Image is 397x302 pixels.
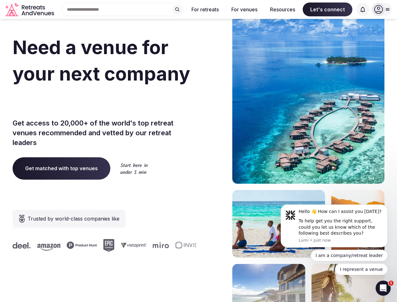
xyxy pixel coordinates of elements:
a: Visit the homepage [5,3,55,17]
a: Get matched with top venues [13,157,110,179]
img: Start here in under 5 min [120,163,148,174]
button: For venues [226,3,262,16]
p: Get access to 20,000+ of the world's top retreat venues recommended and vetted by our retreat lea... [13,118,196,147]
svg: Vistaprint company logo [117,243,143,248]
button: Resources [265,3,300,16]
span: Trusted by world-class companies like [28,215,119,222]
span: Let's connect [303,3,352,16]
button: For retreats [186,3,224,16]
svg: Retreats and Venues company logo [5,3,55,17]
iframe: Intercom live chat [376,281,391,296]
iframe: Intercom notifications message [271,199,397,279]
img: yoga on tropical beach [232,190,325,258]
svg: Deel company logo [9,242,27,249]
span: Need a venue for your next company [13,36,190,85]
img: woman sitting in back of truck with camels [331,190,384,258]
svg: Miro company logo [149,242,165,248]
svg: Invisible company logo [172,242,206,249]
svg: Epic Games company logo [100,239,111,252]
span: 1 [389,281,394,286]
